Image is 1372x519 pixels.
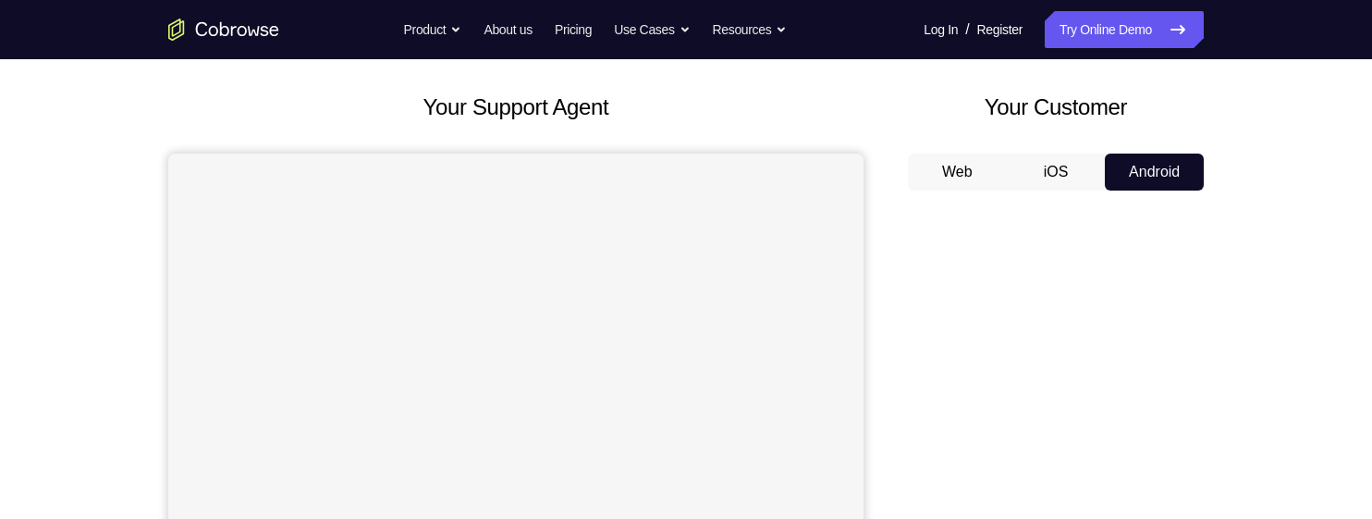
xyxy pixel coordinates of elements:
button: Android [1105,154,1204,191]
h2: Your Customer [908,91,1204,124]
a: Register [977,11,1023,48]
a: About us [484,11,532,48]
button: Resources [713,11,788,48]
a: Go to the home page [168,19,279,41]
a: Try Online Demo [1045,11,1204,48]
button: Web [908,154,1007,191]
button: iOS [1007,154,1106,191]
h2: Your Support Agent [168,91,864,124]
span: / [965,19,969,41]
a: Pricing [555,11,592,48]
a: Log In [924,11,958,48]
button: Product [404,11,462,48]
button: Use Cases [614,11,690,48]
